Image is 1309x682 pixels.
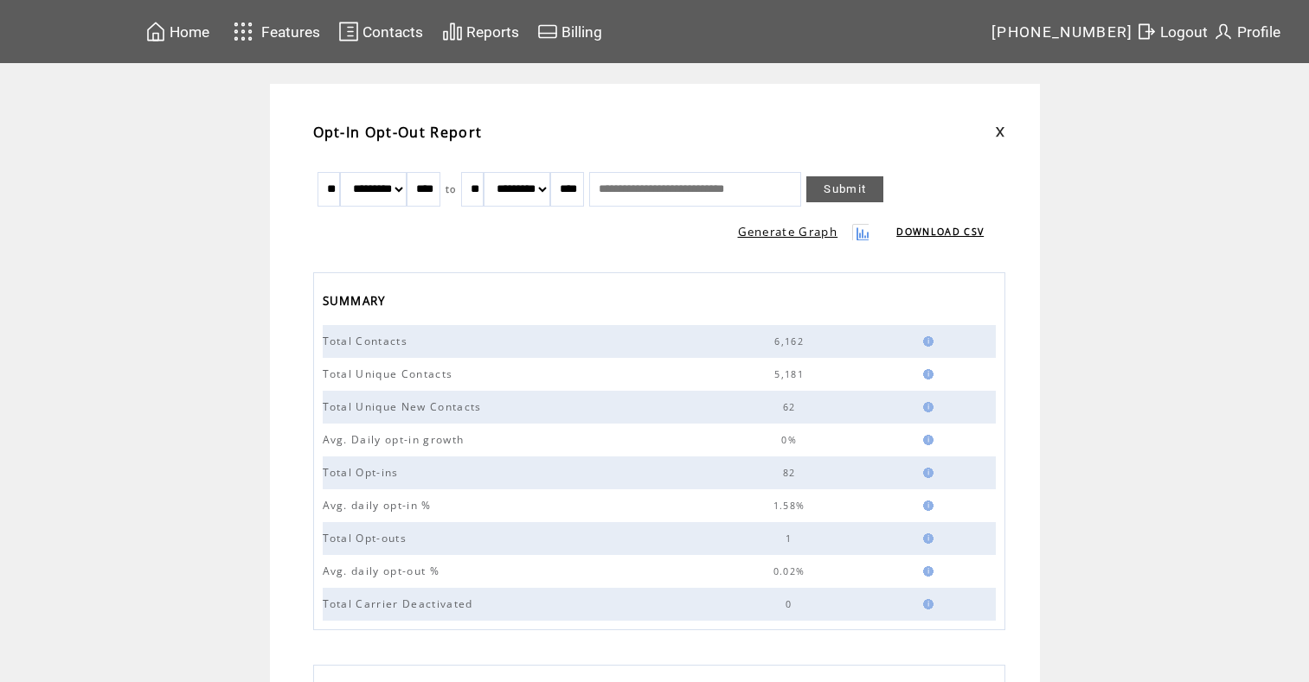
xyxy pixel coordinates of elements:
a: Reports [440,18,522,45]
span: Avg. daily opt-in % [323,498,436,513]
span: Total Unique Contacts [323,366,458,381]
img: help.gif [918,336,934,347]
a: Home [143,18,212,45]
span: Reports [466,23,519,41]
span: Total Contacts [323,334,413,348]
span: Total Opt-ins [323,465,403,480]
img: creidtcard.svg [537,21,558,42]
span: Billing [561,23,602,41]
span: Total Unique New Contacts [323,399,486,414]
img: chart.svg [442,21,463,42]
img: profile.svg [1213,21,1234,42]
img: help.gif [918,533,934,544]
span: Home [170,23,209,41]
a: Submit [806,176,883,202]
span: 0% [781,434,801,446]
img: help.gif [918,566,934,577]
a: Generate Graph [738,224,838,239]
img: contacts.svg [338,21,359,42]
a: Features [226,15,324,48]
img: help.gif [918,468,934,478]
a: DOWNLOAD CSV [896,226,984,238]
span: Total Opt-outs [323,531,412,545]
img: help.gif [918,369,934,379]
span: Opt-In Opt-Out Report [313,123,483,142]
span: 6,162 [774,335,808,347]
span: SUMMARY [323,289,390,317]
span: to [446,183,457,195]
img: help.gif [918,402,934,412]
span: 5,181 [774,368,808,380]
img: help.gif [918,435,934,445]
span: 1.58% [773,500,810,512]
span: 82 [783,467,800,479]
img: help.gif [918,500,934,511]
span: 1 [786,532,796,545]
span: 62 [783,401,800,413]
img: features.svg [228,17,259,46]
span: Avg. Daily opt-in growth [323,432,469,447]
img: help.gif [918,599,934,609]
span: Contacts [363,23,423,41]
span: Avg. daily opt-out % [323,564,445,578]
img: home.svg [145,21,166,42]
span: Features [261,23,320,41]
span: Total Carrier Deactivated [323,596,478,611]
span: [PHONE_NUMBER] [991,23,1133,41]
span: Logout [1160,23,1208,41]
a: Profile [1210,18,1283,45]
span: Profile [1237,23,1280,41]
span: 0.02% [773,565,810,577]
a: Contacts [336,18,426,45]
img: exit.svg [1136,21,1157,42]
span: 0 [786,598,796,610]
a: Logout [1133,18,1210,45]
a: Billing [535,18,605,45]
